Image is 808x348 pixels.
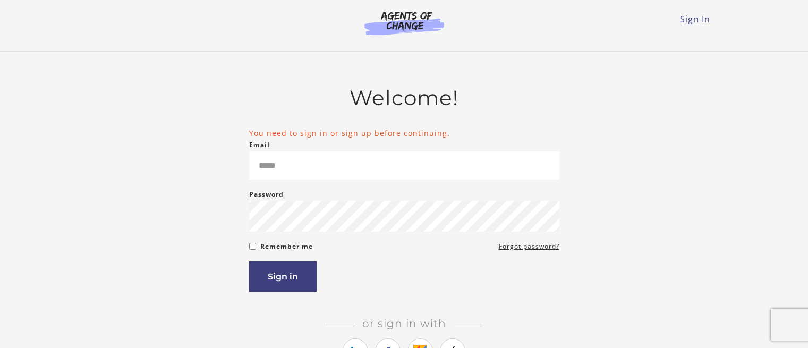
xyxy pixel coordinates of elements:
a: Sign In [680,13,710,25]
span: Or sign in with [354,317,455,330]
label: Remember me [260,240,313,253]
button: Sign in [249,261,317,292]
li: You need to sign in or sign up before continuing. [249,128,559,139]
img: Agents of Change Logo [353,11,455,35]
label: Password [249,188,284,201]
a: Forgot password? [499,240,559,253]
label: Email [249,139,270,151]
h2: Welcome! [249,86,559,111]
